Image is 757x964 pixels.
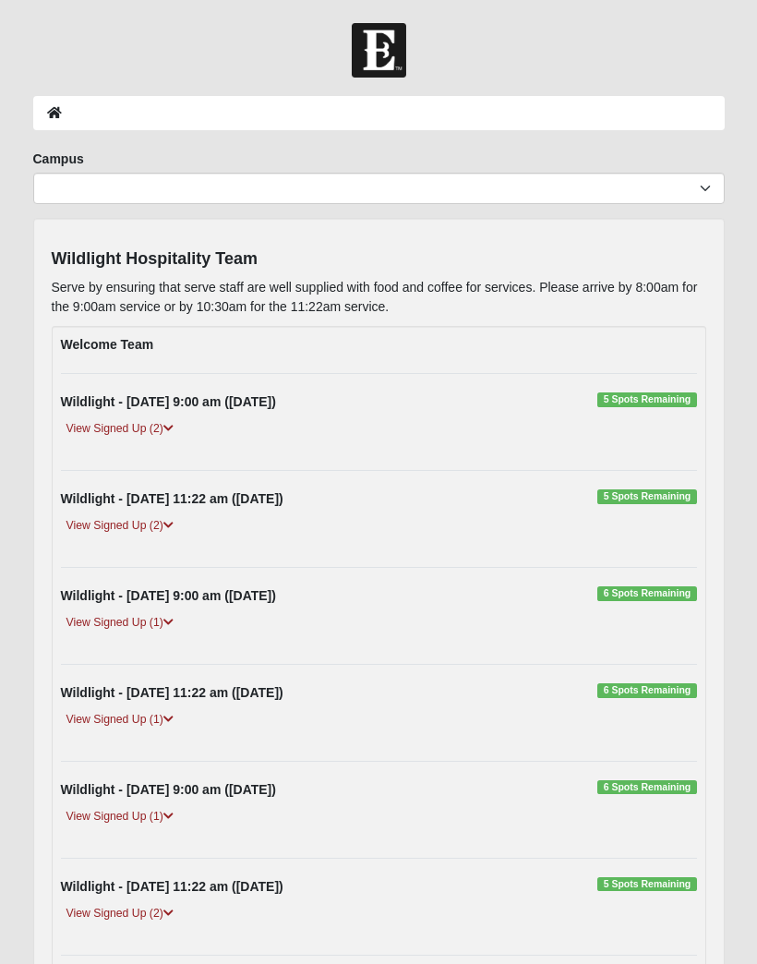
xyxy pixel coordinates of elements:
[597,392,696,407] span: 5 Spots Remaining
[61,516,179,536] a: View Signed Up (2)
[61,685,283,700] strong: Wildlight - [DATE] 11:22 am ([DATE])
[61,904,179,923] a: View Signed Up (2)
[61,879,283,894] strong: Wildlight - [DATE] 11:22 am ([DATE])
[61,337,154,352] strong: Welcome Team
[597,489,696,504] span: 5 Spots Remaining
[352,23,406,78] img: Church of Eleven22 Logo
[597,877,696,892] span: 5 Spots Remaining
[52,278,706,317] p: Serve by ensuring that serve staff are well supplied with food and coffee for services. Please ar...
[61,491,283,506] strong: Wildlight - [DATE] 11:22 am ([DATE])
[61,613,179,633] a: View Signed Up (1)
[61,419,179,439] a: View Signed Up (2)
[61,588,276,603] strong: Wildlight - [DATE] 9:00 am ([DATE])
[61,807,179,826] a: View Signed Up (1)
[597,586,696,601] span: 6 Spots Remaining
[61,782,276,797] strong: Wildlight - [DATE] 9:00 am ([DATE])
[597,780,696,795] span: 6 Spots Remaining
[597,683,696,698] span: 6 Spots Remaining
[52,249,706,270] h4: Wildlight Hospitality Team
[33,150,84,168] label: Campus
[61,394,276,409] strong: Wildlight - [DATE] 9:00 am ([DATE])
[61,710,179,729] a: View Signed Up (1)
